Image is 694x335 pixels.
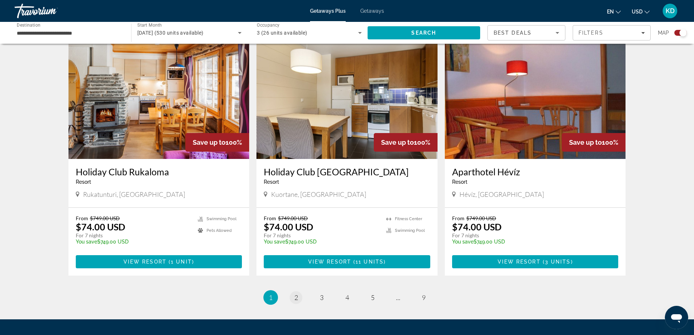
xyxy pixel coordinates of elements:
[452,255,619,268] button: View Resort(3 units)
[632,6,650,17] button: Change currency
[76,179,91,185] span: Resort
[137,23,162,28] span: Start Month
[264,232,379,239] p: For 7 nights
[76,239,191,245] p: $749.00 USD
[411,30,436,36] span: Search
[257,23,280,28] span: Occupancy
[494,28,559,37] mat-select: Sort by
[294,293,298,301] span: 2
[452,232,611,239] p: For 7 nights
[207,228,232,233] span: Pets Allowed
[452,179,467,185] span: Resort
[76,221,125,232] p: $74.00 USD
[452,166,619,177] a: Aparthotel Hévíz
[264,239,379,245] p: $749.00 USD
[15,1,87,20] a: Travorium
[452,239,474,245] span: You save
[541,259,573,265] span: ( )
[579,30,603,36] span: Filters
[356,259,384,265] span: 11 units
[137,30,204,36] span: [DATE] (530 units available)
[17,29,122,38] input: Select destination
[76,232,191,239] p: For 7 nights
[395,217,422,221] span: Fitness Center
[666,7,675,15] span: KD
[310,8,346,14] a: Getaways Plus
[68,42,250,159] img: Holiday Club Rukaloma
[264,215,276,221] span: From
[308,259,351,265] span: View Resort
[396,293,400,301] span: ...
[569,139,602,146] span: Save up to
[498,259,541,265] span: View Resort
[658,28,669,38] span: Map
[76,255,242,268] button: View Resort(1 unit)
[123,259,166,265] span: View Resort
[83,190,185,198] span: Rukatunturi, [GEOGRAPHIC_DATA]
[452,221,502,232] p: $74.00 USD
[422,293,426,301] span: 9
[193,139,226,146] span: Save up to
[76,239,97,245] span: You save
[452,239,611,245] p: $749.00 USD
[166,259,194,265] span: ( )
[185,133,249,152] div: 100%
[371,293,375,301] span: 5
[607,9,614,15] span: en
[264,221,313,232] p: $74.00 USD
[607,6,621,17] button: Change language
[278,215,308,221] span: $749.00 USD
[264,239,285,245] span: You save
[374,133,438,152] div: 100%
[76,166,242,177] a: Holiday Club Rukaloma
[257,30,307,36] span: 3 (26 units available)
[665,306,688,329] iframe: Button to launch messaging window
[171,259,192,265] span: 1 unit
[573,25,651,40] button: Filters
[660,3,679,19] button: User Menu
[445,42,626,159] img: Aparthotel Hévíz
[494,30,532,36] span: Best Deals
[466,215,496,221] span: $749.00 USD
[271,190,366,198] span: Kuortane, [GEOGRAPHIC_DATA]
[269,293,272,301] span: 1
[90,215,120,221] span: $749.00 USD
[264,166,430,177] a: Holiday Club [GEOGRAPHIC_DATA]
[207,217,236,221] span: Swimming Pool
[256,42,438,159] img: Holiday Club Kuortane Sports Resort
[320,293,324,301] span: 3
[17,22,40,27] span: Destination
[264,179,279,185] span: Resort
[459,190,544,198] span: Hévíz, [GEOGRAPHIC_DATA]
[360,8,384,14] a: Getaways
[545,259,571,265] span: 3 units
[76,215,88,221] span: From
[264,255,430,268] button: View Resort(11 units)
[395,228,425,233] span: Swimming Pool
[68,290,626,305] nav: Pagination
[368,26,481,39] button: Search
[632,9,643,15] span: USD
[562,133,626,152] div: 100%
[351,259,386,265] span: ( )
[381,139,414,146] span: Save up to
[345,293,349,301] span: 4
[452,215,464,221] span: From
